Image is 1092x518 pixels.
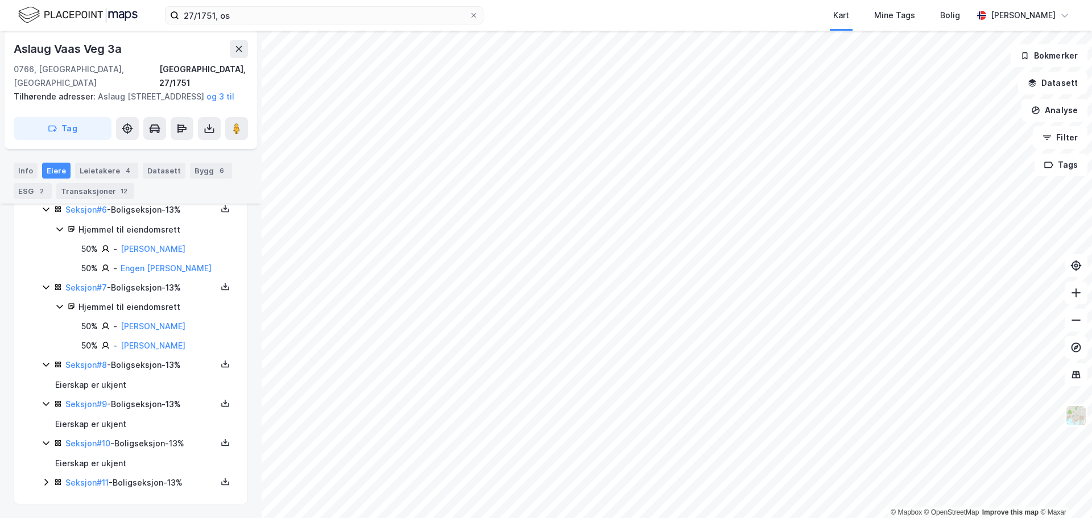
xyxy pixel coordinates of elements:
div: [GEOGRAPHIC_DATA], 27/1751 [159,63,248,90]
div: - [113,242,117,256]
a: Seksjon#10 [65,438,110,448]
div: 12 [118,185,130,197]
a: Engen [PERSON_NAME] [121,263,212,273]
a: [PERSON_NAME] [121,341,185,350]
div: Mine Tags [874,9,915,22]
div: - [113,339,117,353]
div: Kontrollprogram for chat [1035,463,1092,518]
div: - Boligseksjon - 13% [65,476,217,490]
div: Eiere [42,163,71,179]
a: Seksjon#8 [65,360,107,370]
button: Bokmerker [1011,44,1087,67]
span: Tilhørende adresser: [14,92,98,101]
img: Z [1065,405,1087,426]
div: 50% [81,339,98,353]
div: 2 [36,185,47,197]
a: [PERSON_NAME] [121,321,185,331]
div: 50% [81,262,98,275]
a: Seksjon#11 [65,478,109,487]
img: logo.f888ab2527a4732fd821a326f86c7f29.svg [18,5,138,25]
div: 50% [81,242,98,256]
button: Tags [1035,154,1087,176]
iframe: Chat Widget [1035,463,1092,518]
div: - [113,262,117,275]
a: Mapbox [891,508,922,516]
div: - Boligseksjon - 13% [65,437,217,450]
div: 0766, [GEOGRAPHIC_DATA], [GEOGRAPHIC_DATA] [14,63,159,90]
div: - Boligseksjon - 13% [65,203,217,217]
div: - Boligseksjon - 13% [65,397,217,411]
div: Hjemmel til eiendomsrett [78,223,234,237]
div: Transaksjoner [56,183,134,199]
div: Hjemmel til eiendomsrett [78,300,234,314]
button: Datasett [1018,72,1087,94]
div: - Boligseksjon - 13% [65,358,217,372]
a: Seksjon#9 [65,399,107,409]
a: OpenStreetMap [924,508,979,516]
div: Bolig [940,9,960,22]
div: Datasett [143,163,185,179]
div: ESG [14,183,52,199]
button: Analyse [1021,99,1087,122]
a: Seksjon#7 [65,283,107,292]
div: Eierskap er ukjent [55,378,234,392]
input: Søk på adresse, matrikkel, gårdeiere, leietakere eller personer [179,7,469,24]
button: Filter [1033,126,1087,149]
div: Bygg [190,163,232,179]
div: Kart [833,9,849,22]
a: Improve this map [982,508,1039,516]
div: - [113,320,117,333]
div: - Boligseksjon - 13% [65,281,217,295]
div: Info [14,163,38,179]
a: [PERSON_NAME] [121,244,185,254]
div: Leietakere [75,163,138,179]
div: Aslaug [STREET_ADDRESS] [14,90,239,103]
div: 4 [122,165,134,176]
div: [PERSON_NAME] [991,9,1056,22]
button: Tag [14,117,111,140]
div: Aslaug Vaas Veg 3a [14,40,123,58]
div: 50% [81,320,98,333]
div: 6 [216,165,227,176]
div: Eierskap er ukjent [55,457,234,470]
div: Eierskap er ukjent [55,417,234,431]
a: Seksjon#6 [65,205,107,214]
